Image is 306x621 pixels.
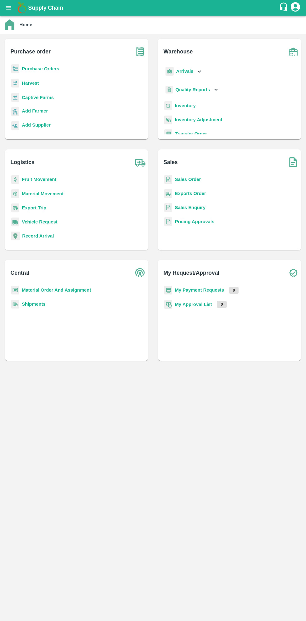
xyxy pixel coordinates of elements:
b: Add Supplier [22,123,51,128]
img: payment [164,286,172,295]
a: Shipments [22,302,46,307]
div: Quality Reports [164,83,220,96]
b: Arrivals [176,69,193,74]
a: Add Farmer [22,108,48,116]
img: qualityReport [165,86,173,94]
img: supplier [11,121,19,130]
img: logo [16,2,28,14]
img: inventory [164,115,172,124]
div: Arrivals [164,64,203,78]
img: warehouse [285,44,301,59]
p: 0 [229,287,239,294]
a: My Approval List [175,302,212,307]
a: Harvest [22,81,39,86]
a: Sales Enquiry [175,205,205,210]
a: Inventory [175,103,196,108]
a: Sales Order [175,177,201,182]
b: Logistics [11,158,35,167]
p: 0 [217,301,227,308]
img: purchase [132,44,148,59]
b: Quality Reports [175,87,210,92]
img: sales [164,217,172,226]
img: shipments [11,300,19,309]
img: sales [164,175,172,184]
img: fruit [11,175,19,184]
img: harvest [11,78,19,88]
b: Purchase order [11,47,51,56]
img: whArrival [165,67,174,76]
div: customer-support [279,2,290,13]
a: Record Arrival [22,233,54,238]
b: Sales [164,158,178,167]
a: Inventory Adjustment [175,117,222,122]
img: truck [132,154,148,170]
a: Pricing Approvals [175,219,214,224]
img: harvest [11,93,19,102]
b: Supply Chain [28,5,63,11]
div: account of current user [290,1,301,14]
img: centralMaterial [11,286,19,295]
img: soSales [285,154,301,170]
img: whInventory [164,101,172,110]
a: Supply Chain [28,3,279,12]
a: Purchase Orders [22,66,59,71]
a: Material Movement [22,191,64,196]
b: My Request/Approval [164,268,220,277]
img: whTransfer [164,129,172,138]
img: shipments [164,189,172,198]
a: Add Supplier [22,122,51,130]
img: check [285,265,301,281]
b: Central [11,268,29,277]
img: central [132,265,148,281]
b: Home [19,22,32,27]
img: sales [164,203,172,212]
img: approval [164,300,172,309]
a: Exports Order [175,191,206,196]
img: recordArrival [11,232,20,240]
img: reciept [11,64,19,73]
img: delivery [11,203,19,213]
a: Transfer Order [175,131,207,136]
img: farmer [11,107,19,116]
img: vehicle [11,218,19,227]
b: Warehouse [164,47,193,56]
a: My Payment Requests [175,288,224,293]
img: material [11,189,19,198]
button: open drawer [1,1,16,15]
b: Add Farmer [22,108,48,113]
img: home [5,19,14,30]
a: Vehicle Request [22,219,57,224]
a: Captive Farms [22,95,54,100]
a: Fruit Movement [22,177,57,182]
a: Material Order And Assignment [22,288,91,293]
a: Export Trip [22,205,46,210]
